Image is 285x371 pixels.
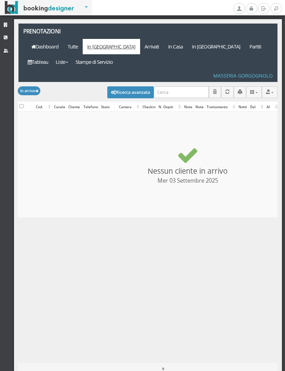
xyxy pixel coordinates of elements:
[83,39,140,54] a: In [GEOGRAPHIC_DATA]
[187,39,245,54] a: In [GEOGRAPHIC_DATA]
[194,102,205,112] div: Note
[237,102,248,112] div: Notti
[23,54,53,70] a: Tableau
[118,102,141,112] div: Camera
[221,86,234,98] button: Aggiorna
[205,102,237,112] div: Trattamento
[164,39,188,54] a: In Casa
[162,367,164,371] b: 0
[262,86,277,98] button: Export
[140,39,164,54] a: Arrivati
[18,24,89,39] a: Prenotazioni
[53,102,67,112] div: Canale
[107,86,154,98] button: Ricerca avanzata
[249,102,265,112] div: Dal
[35,102,52,112] div: Cod.
[154,86,209,98] input: Cerca
[100,102,111,112] div: Stato
[71,54,118,70] a: Stampe di Servizio
[265,102,279,112] div: Al
[5,1,74,14] img: BookingDesigner.com
[67,102,81,112] div: Cliente
[82,102,99,112] div: Telefono
[53,54,71,70] a: Liste
[27,39,63,54] a: Dashboard
[18,86,40,95] button: In arrivo
[63,39,83,54] a: Tutte
[245,39,266,54] a: Partiti
[183,102,194,112] div: Note
[158,177,218,184] small: Mer 03 Settembre 2025
[213,73,273,79] h4: Masseria Gorgognolo
[141,102,157,112] div: Checkin
[157,102,182,112] div: N. Ospiti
